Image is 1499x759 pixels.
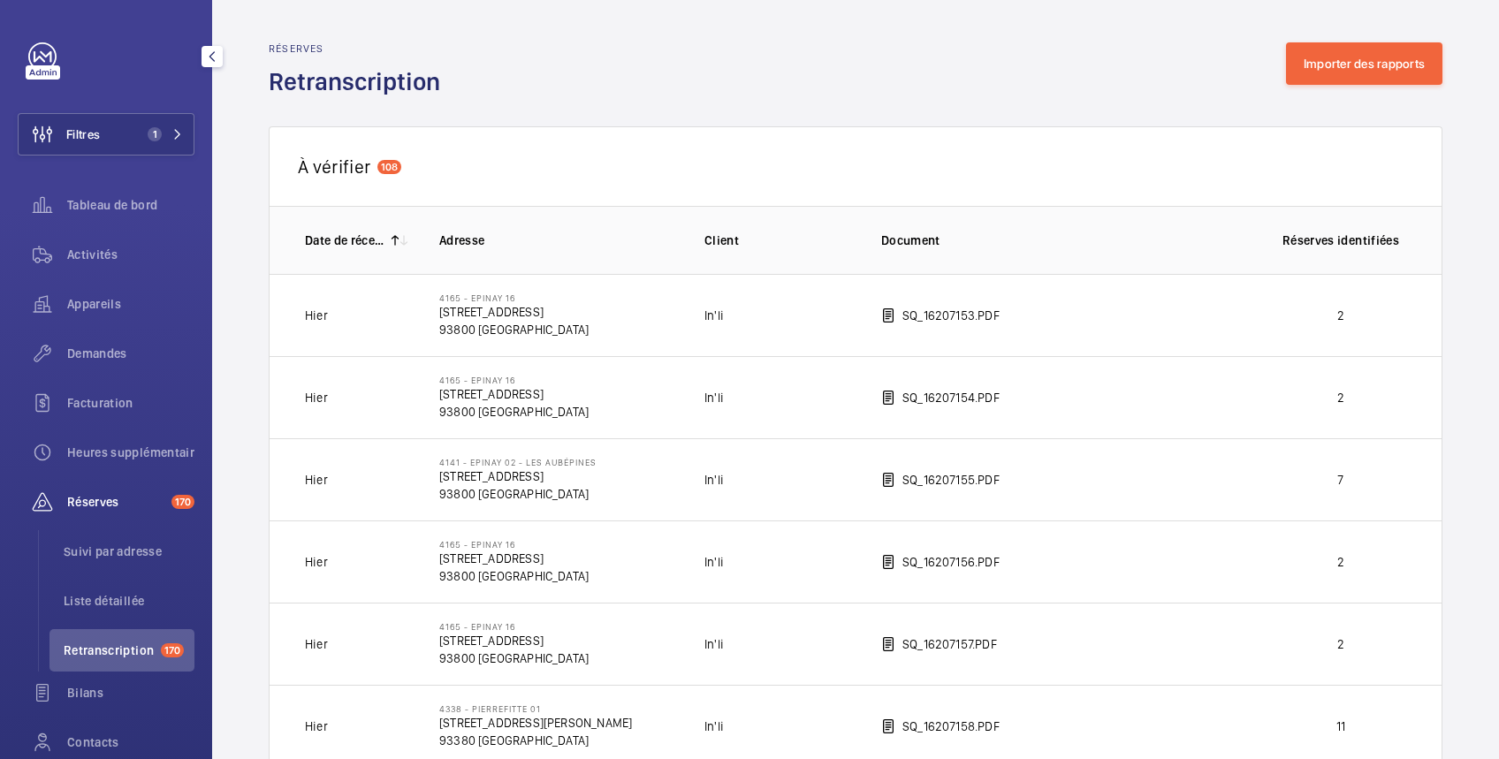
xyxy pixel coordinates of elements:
[67,733,194,751] span: Contacts
[902,635,997,653] p: SQ_16207157.PDF
[439,385,589,403] p: [STREET_ADDRESS]
[1275,635,1406,653] p: 2
[1275,717,1406,735] p: 11
[439,539,589,550] p: 4165 - EPINAY 16
[67,394,194,412] span: Facturation
[171,495,194,509] span: 170
[148,127,162,141] span: 1
[439,567,589,585] p: 93800 [GEOGRAPHIC_DATA]
[902,471,1000,489] p: SQ_16207155.PDF
[67,684,194,702] span: Bilans
[377,160,401,174] span: 108
[1275,471,1406,489] p: 7
[439,732,632,749] p: 93380 [GEOGRAPHIC_DATA]
[1275,389,1406,406] p: 2
[439,467,597,485] p: [STREET_ADDRESS]
[64,592,194,610] span: Liste détaillée
[67,493,164,511] span: Réserves
[704,471,724,489] p: In'li
[305,717,328,735] p: Hier
[1286,42,1442,85] button: Importer des rapports
[269,65,451,98] h1: Retranscription
[1275,307,1406,324] p: 2
[902,553,1000,571] p: SQ_16207156.PDF
[439,292,589,303] p: 4165 - EPINAY 16
[64,641,154,659] span: Retranscription
[305,389,328,406] p: Hier
[439,375,589,385] p: 4165 - EPINAY 16
[439,321,589,338] p: 93800 [GEOGRAPHIC_DATA]
[67,246,194,263] span: Activités
[704,553,724,571] p: In'li
[902,717,1000,735] p: SQ_16207158.PDF
[67,295,194,313] span: Appareils
[305,471,328,489] p: Hier
[704,389,724,406] p: In'li
[1275,553,1406,571] p: 2
[439,303,589,321] p: [STREET_ADDRESS]
[67,444,194,461] span: Heures supplémentaires
[67,196,194,214] span: Tableau de bord
[64,543,194,560] span: Suivi par adresse
[439,550,589,567] p: [STREET_ADDRESS]
[902,307,1000,324] p: SQ_16207153.PDF
[439,457,597,467] p: 4141 - EPINAY 02 - Les Aubépines
[439,649,589,667] p: 93800 [GEOGRAPHIC_DATA]
[704,307,724,324] p: In'li
[439,231,676,249] p: Adresse
[439,485,597,503] p: 93800 [GEOGRAPHIC_DATA]
[1275,231,1406,249] p: Réserves identifiées
[305,635,328,653] p: Hier
[439,403,589,421] p: 93800 [GEOGRAPHIC_DATA]
[161,643,184,657] span: 170
[704,717,724,735] p: In'li
[305,231,384,249] p: Date de réception
[881,231,1247,249] p: Document
[305,553,328,571] p: Hier
[439,703,632,714] p: 4338 - PIERREFITTE 01
[439,621,589,632] p: 4165 - EPINAY 16
[902,389,1000,406] p: SQ_16207154.PDF
[439,714,632,732] p: [STREET_ADDRESS][PERSON_NAME]
[305,307,328,324] p: Hier
[704,635,724,653] p: In'li
[66,125,100,143] span: Filtres
[18,113,194,156] button: Filtres1
[704,231,853,249] p: Client
[269,42,451,55] h2: Réserves
[269,126,1442,206] div: À vérifier
[439,632,589,649] p: [STREET_ADDRESS]
[67,345,194,362] span: Demandes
